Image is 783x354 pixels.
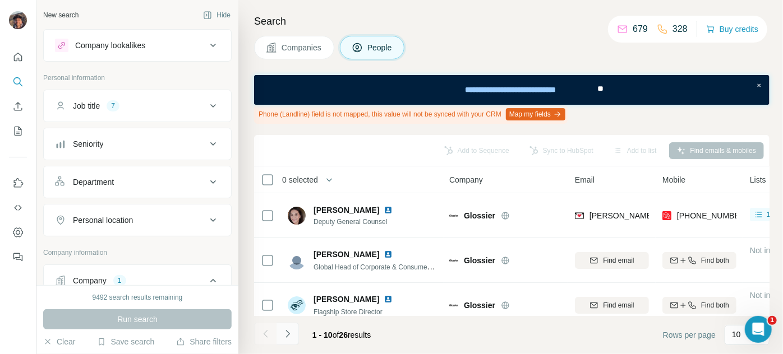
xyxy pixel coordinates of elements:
[706,21,758,37] button: Buy credits
[677,211,748,220] span: [PHONE_NUMBER]
[9,72,27,92] button: Search
[603,255,634,265] span: Find email
[107,101,119,111] div: 7
[449,211,458,220] img: Logo of Glossier
[254,75,770,105] iframe: Banner
[745,316,772,343] iframe: Intercom live chat
[662,210,671,221] img: provider prospeo logo
[314,206,379,215] span: [PERSON_NAME]
[43,73,232,83] p: Personal information
[9,247,27,267] button: Feedback
[575,210,584,221] img: provider findymail logo
[464,210,495,221] span: Glossier
[44,267,231,299] button: Company1
[176,336,232,347] button: Share filters
[603,300,634,310] span: Find email
[288,251,306,269] img: Avatar
[43,336,75,347] button: Clear
[73,176,114,188] div: Department
[701,255,729,265] span: Find both
[662,252,736,269] button: Find both
[288,296,306,314] img: Avatar
[254,105,568,124] div: Phone (Landline) field is not mapped, this value will not be synced with your CRM
[701,300,729,310] span: Find both
[44,131,231,157] button: Seniority
[288,207,306,225] img: Avatar
[73,138,103,150] div: Seniority
[9,47,27,67] button: Quick start
[367,42,393,53] span: People
[333,330,339,339] span: of
[93,292,183,302] div: 9492 search results remaining
[277,323,299,345] button: Navigate to next page
[75,40,145,51] div: Company lookalikes
[449,256,458,265] img: Logo of Glossier
[384,250,393,259] img: LinkedIn logo
[662,174,685,185] span: Mobile
[314,249,379,260] span: [PERSON_NAME]
[384,295,393,304] img: LinkedIn logo
[575,174,595,185] span: Email
[44,207,231,234] button: Personal location
[673,22,688,36] p: 328
[732,329,741,340] p: 10
[9,173,27,193] button: Use Surfe on LinkedIn
[768,316,777,325] span: 1
[43,10,79,20] div: New search
[43,248,232,258] p: Company information
[464,300,495,311] span: Glossier
[575,252,649,269] button: Find email
[44,169,231,195] button: Department
[312,330,371,339] span: results
[9,198,27,218] button: Use Surfe API
[113,276,126,286] div: 1
[44,92,231,119] button: Job title7
[314,294,379,305] span: [PERSON_NAME]
[449,301,458,310] img: Logo of Glossier
[9,96,27,117] button: Enrich CSV
[97,336,154,347] button: Save search
[73,215,133,226] div: Personal location
[314,262,557,271] span: Global Head of Corporate & Consumer Communcations, Partnerships and Impact
[282,174,318,185] span: 0 selected
[312,330,333,339] span: 1 - 10
[633,22,648,36] p: 679
[195,7,238,24] button: Hide
[9,11,27,29] img: Avatar
[73,275,107,286] div: Company
[44,32,231,59] button: Company lookalikes
[506,108,565,120] button: Map my fields
[9,222,27,243] button: Dashboard
[767,209,781,220] span: 1 list
[750,174,766,185] span: Lists
[339,330,348,339] span: 26
[254,13,770,29] h4: Search
[314,217,397,227] span: Deputy General Counsel
[662,297,736,314] button: Find both
[282,42,323,53] span: Companies
[73,100,100,111] div: Job title
[663,329,716,341] span: Rows per page
[449,174,483,185] span: Company
[464,255,495,266] span: Glossier
[575,297,649,314] button: Find email
[314,308,383,316] span: Flagship Store Director
[9,121,27,141] button: My lists
[384,206,393,215] img: LinkedIn logo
